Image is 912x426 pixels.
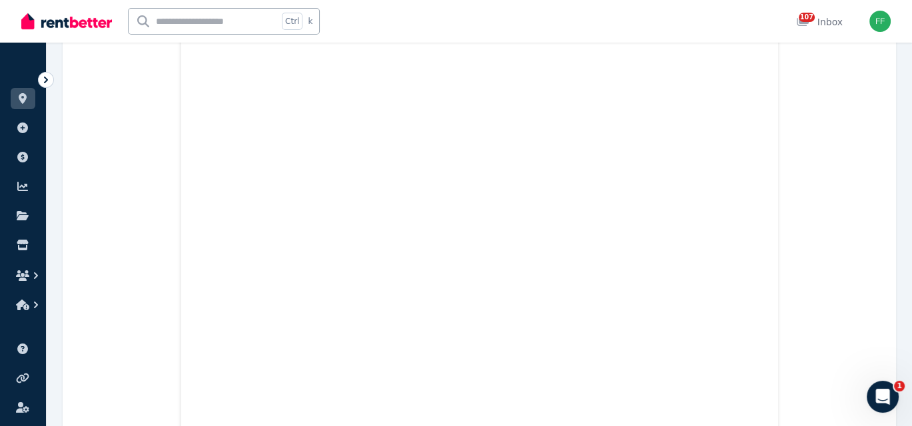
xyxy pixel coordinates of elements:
div: Inbox [796,15,843,29]
span: 107 [799,13,815,22]
img: Frank frank@northwardrentals.com.au [869,11,891,32]
span: k [308,16,312,27]
span: 1 [894,381,905,391]
iframe: Intercom live chat [867,381,899,413]
span: Ctrl [282,13,302,30]
img: RentBetter [21,11,112,31]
